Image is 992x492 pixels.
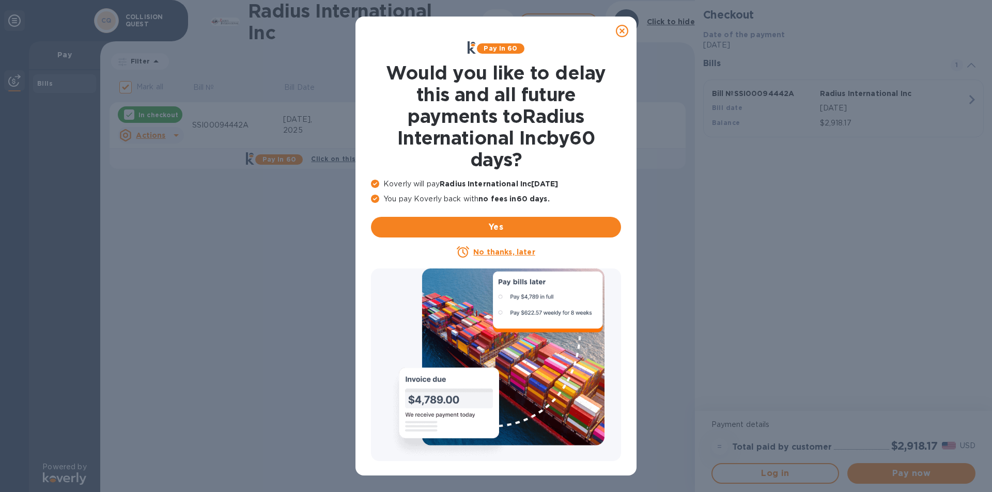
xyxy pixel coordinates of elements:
button: Yes [371,217,621,237]
u: No thanks, later [473,248,535,256]
b: Radius International Inc [DATE] [440,180,558,188]
b: Pay in 60 [484,44,517,52]
p: Koverly will pay [371,179,621,189]
p: You pay Koverly back with [371,194,621,204]
span: Yes [379,221,613,233]
h1: Would you like to delay this and all future payments to Radius International Inc by 60 days ? [371,62,621,170]
b: no fees in 60 days . [478,195,549,203]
